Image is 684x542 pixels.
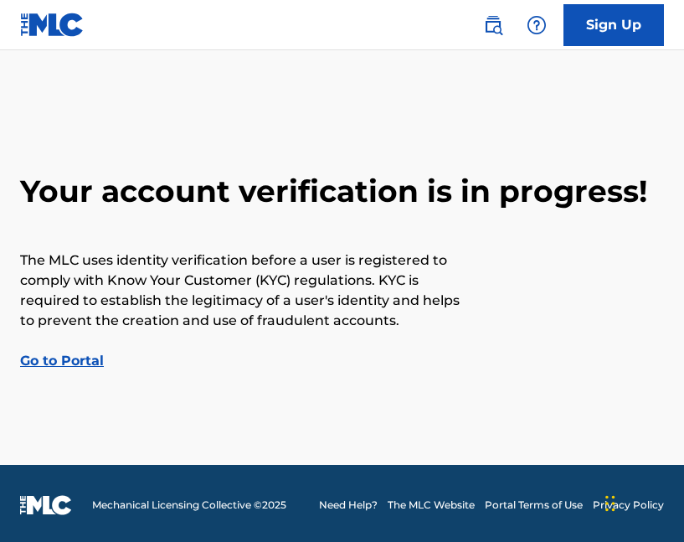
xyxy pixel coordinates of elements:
a: Privacy Policy [593,498,664,513]
div: Help [520,8,553,42]
a: The MLC Website [388,498,475,513]
span: Mechanical Licensing Collective © 2025 [92,498,286,513]
img: logo [20,495,72,515]
div: Drag [605,478,615,529]
iframe: Chat Widget [600,462,684,542]
img: help [527,15,547,35]
img: MLC Logo [20,13,85,37]
h2: Your account verification is in progress! [20,173,664,210]
a: Public Search [476,8,510,42]
a: Need Help? [319,498,378,513]
img: search [483,15,503,35]
a: Go to Portal [20,353,104,369]
a: Sign Up [563,4,664,46]
a: Portal Terms of Use [485,498,583,513]
p: The MLC uses identity verification before a user is registered to comply with Know Your Customer ... [20,250,464,331]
